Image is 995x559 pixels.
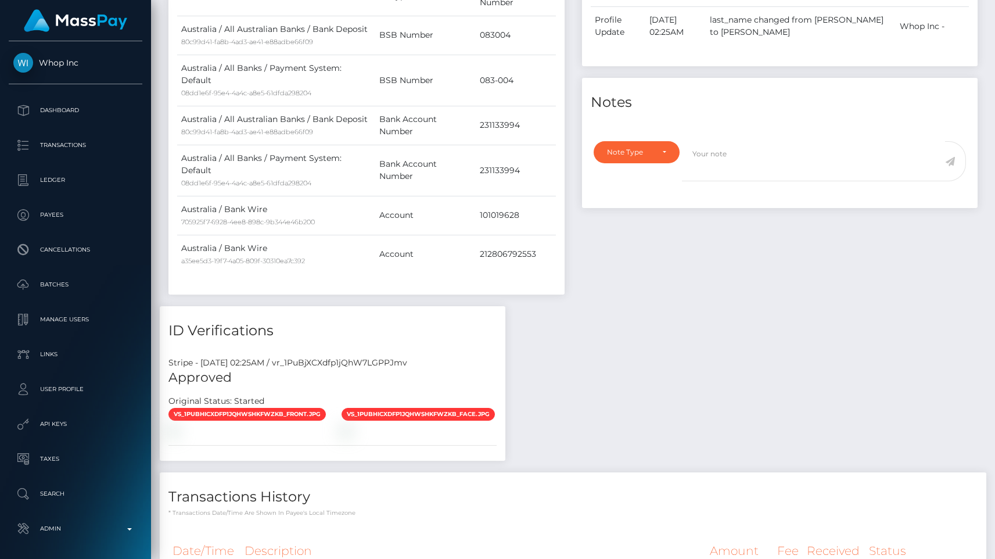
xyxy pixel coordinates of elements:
p: Ledger [13,171,138,189]
a: User Profile [9,375,142,404]
a: Batches [9,270,142,299]
div: Note Type [607,148,653,157]
a: Admin [9,514,142,543]
p: API Keys [13,415,138,433]
h5: Approved [168,369,497,387]
p: * Transactions date/time are shown in payee's local timezone [168,508,978,517]
td: 231133994 [476,106,555,145]
a: Taxes [9,445,142,474]
a: Transactions [9,131,142,160]
td: Australia / Bank Wire [177,196,375,235]
h4: Notes [591,92,969,113]
img: vr_1PuBjXCXdfp1jQhW7LGPPJmvfile_1PuBj9CXdfp1jQhWRfTYbWK8 [168,426,178,435]
img: vr_1PuBjXCXdfp1jQhW7LGPPJmvfile_1PuBjQCXdfp1jQhW6lQ2lxBm [342,426,351,435]
p: User Profile [13,381,138,398]
p: Cancellations [13,241,138,259]
a: API Keys [9,410,142,439]
p: Dashboard [13,102,138,119]
td: Account [375,196,476,235]
small: a35ee5d3-19f7-4a05-809f-30310ea7c392 [181,257,305,265]
p: Taxes [13,450,138,468]
img: MassPay Logo [24,9,127,32]
td: Profile Update [591,7,646,46]
td: Australia / All Banks / Payment System: Default [177,55,375,106]
h4: Transactions History [168,487,978,507]
td: last_name changed from [PERSON_NAME] to [PERSON_NAME] [706,7,896,46]
p: Admin [13,520,138,537]
td: Bank Account Number [375,145,476,196]
td: 083004 [476,16,555,55]
a: Dashboard [9,96,142,125]
td: 101019628 [476,196,555,235]
p: Payees [13,206,138,224]
a: Ledger [9,166,142,195]
img: Whop Inc [13,53,33,73]
p: Search [13,485,138,503]
a: Links [9,340,142,369]
td: 083-004 [476,55,555,106]
small: 08dd1e6f-95e4-4a4c-a8e5-61dfda298204 [181,179,311,187]
span: vs_1PuBhICXdfp1jQhWshKfWZKb_face.jpg [342,408,495,421]
div: Stripe - [DATE] 02:25AM / vr_1PuBjXCXdfp1jQhW7LGPPJmv [160,357,505,369]
td: Australia / All Banks / Payment System: Default [177,145,375,196]
h4: ID Verifications [168,321,497,341]
td: Australia / Bank Wire [177,235,375,274]
td: Whop Inc - [896,7,969,46]
a: Payees [9,200,142,230]
p: Transactions [13,137,138,154]
p: Links [13,346,138,363]
td: Bank Account Number [375,106,476,145]
td: [DATE] 02:25AM [645,7,705,46]
button: Note Type [594,141,680,163]
td: Account [375,235,476,274]
small: 80c99d41-fa8b-4ad3-ae41-e88adbe66f09 [181,128,313,136]
h7: Original Status: Started [168,396,264,406]
td: BSB Number [375,16,476,55]
small: 80c99d41-fa8b-4ad3-ae41-e88adbe66f09 [181,38,313,46]
small: 705925f7-6928-4ee8-898c-9b344e46b200 [181,218,315,226]
td: BSB Number [375,55,476,106]
span: Whop Inc [9,58,142,68]
a: Cancellations [9,235,142,264]
td: Australia / All Australian Banks / Bank Deposit [177,106,375,145]
td: 212806792553 [476,235,555,274]
p: Batches [13,276,138,293]
span: vs_1PuBhICXdfp1jQhWshKfWZKb_front.jpg [168,408,326,421]
a: Manage Users [9,305,142,334]
small: 08dd1e6f-95e4-4a4c-a8e5-61dfda298204 [181,89,311,97]
td: Australia / All Australian Banks / Bank Deposit [177,16,375,55]
p: Manage Users [13,311,138,328]
a: Search [9,479,142,508]
td: 231133994 [476,145,555,196]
